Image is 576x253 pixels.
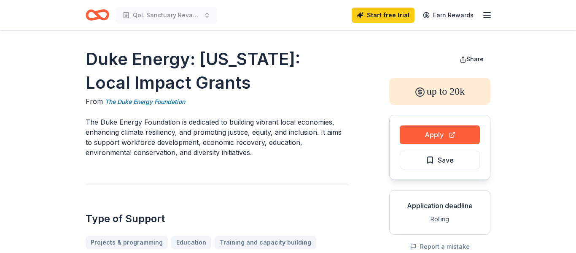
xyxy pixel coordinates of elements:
[105,97,185,107] a: The Duke Energy Foundation
[352,8,415,23] a: Start free trial
[418,8,479,23] a: Earn Rewards
[86,212,349,226] h2: Type of Support
[400,125,480,144] button: Apply
[86,96,349,107] div: From
[133,10,200,20] span: QoL Sanctuary Revamp
[466,55,484,63] span: Share
[215,236,316,249] a: Training and capacity building
[438,155,454,166] span: Save
[86,236,168,249] a: Projects & programming
[86,47,349,95] h1: Duke Energy: [US_STATE]: Local Impact Grants
[389,78,490,105] div: up to 20k
[171,236,211,249] a: Education
[453,51,490,68] button: Share
[410,242,470,252] button: Report a mistake
[396,214,483,224] div: Rolling
[116,7,217,24] button: QoL Sanctuary Revamp
[400,151,480,169] button: Save
[86,117,349,158] p: The Duke Energy Foundation is dedicated to building vibrant local economies, enhancing climate re...
[396,201,483,211] div: Application deadline
[86,5,109,25] a: Home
